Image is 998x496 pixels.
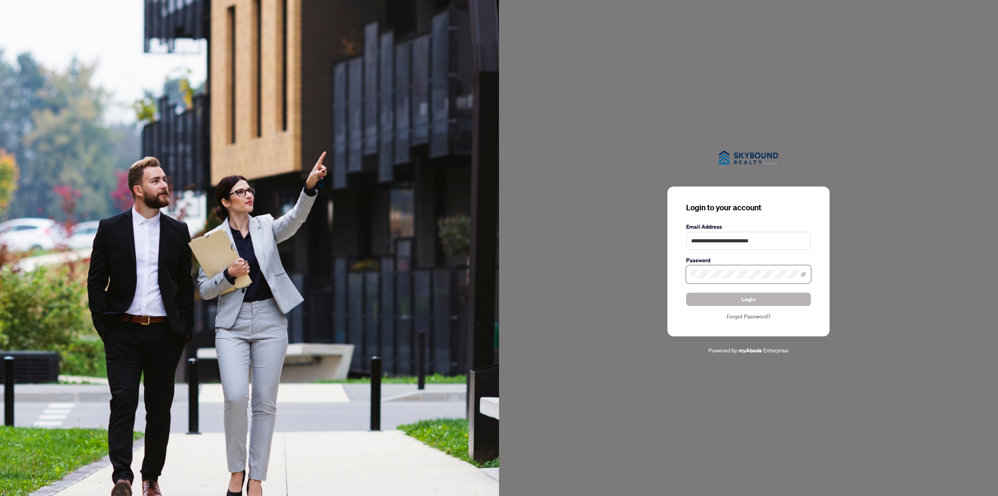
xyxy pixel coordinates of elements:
span: eye-invisible [801,272,806,277]
img: ma-logo [710,141,787,174]
h3: Login to your account [686,202,811,213]
span: Powered by [708,347,737,354]
label: Password [686,256,811,265]
span: Enterprise [763,347,789,354]
a: myAbode [738,346,762,355]
button: Login [686,293,811,306]
a: Forgot Password? [686,312,811,321]
label: Email Address [686,222,811,231]
span: Login [741,293,756,306]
